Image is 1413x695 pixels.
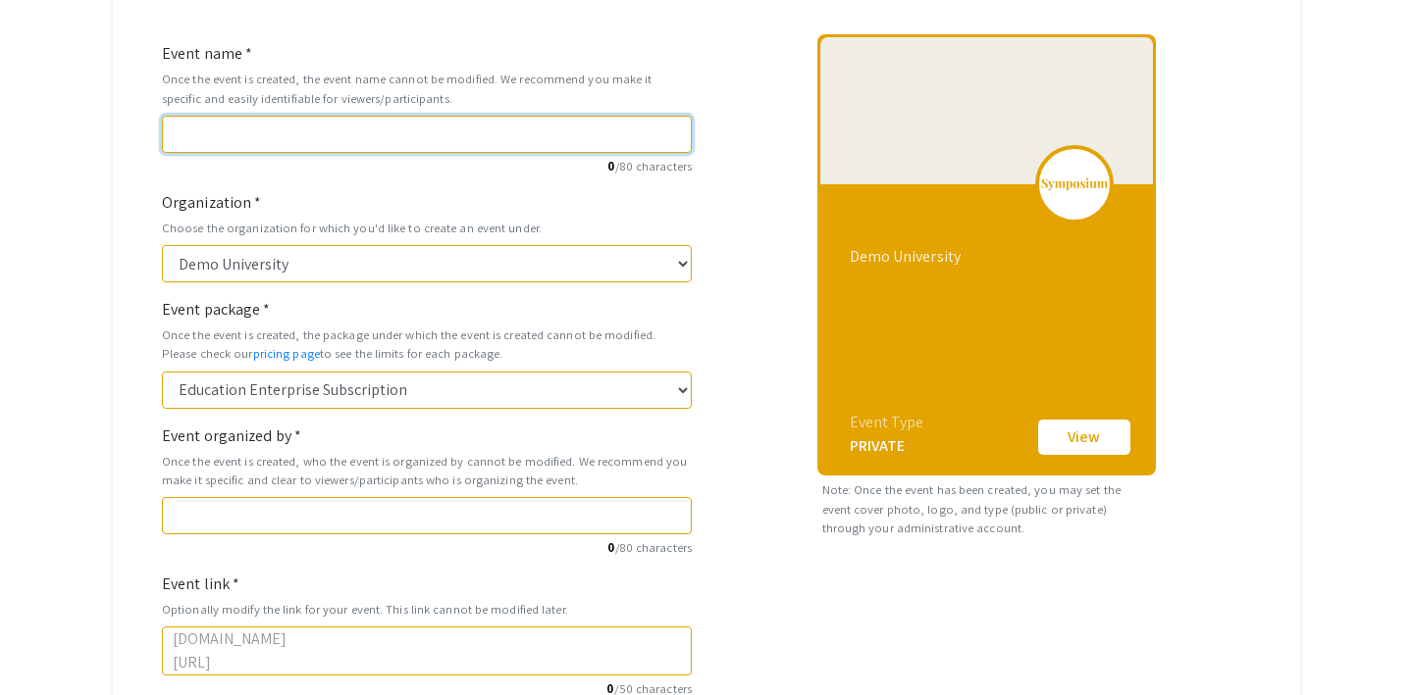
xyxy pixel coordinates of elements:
[162,452,692,489] small: Once the event is created, who the event is organized by cannot be modified. We recommend you mak...
[850,411,924,434] div: Event Type
[253,345,320,362] a: pricing page
[817,475,1156,542] small: Note: Once the event has been created, you may set the event cover photo, logo, and type (public ...
[607,539,614,556] span: 0
[162,70,692,107] small: Once the event is created, the event name cannot be modified. We recommend you make it specific a...
[162,298,271,322] label: Event package *
[162,157,692,175] small: /80 characters
[607,158,614,174] span: 0
[1035,417,1133,458] button: View
[1040,177,1109,191] img: logo_v2.png
[162,42,252,66] label: Event name *
[162,600,692,619] small: Optionally modify the link for your event. This link cannot be modified later.
[15,607,83,680] iframe: Chat
[162,572,239,596] label: Event link *
[162,424,301,448] label: Event organized by *
[162,325,692,363] small: Once the event is created, the package under which the event is created cannot be modified. Pleas...
[162,538,692,557] small: /80 characters
[162,191,261,215] label: Organization *
[850,245,1128,269] div: Demo University
[173,627,289,674] label: [DOMAIN_NAME][URL]
[850,434,924,458] div: PRIVATE
[162,219,692,237] small: Choose the organization for which you'd like to create an event under.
